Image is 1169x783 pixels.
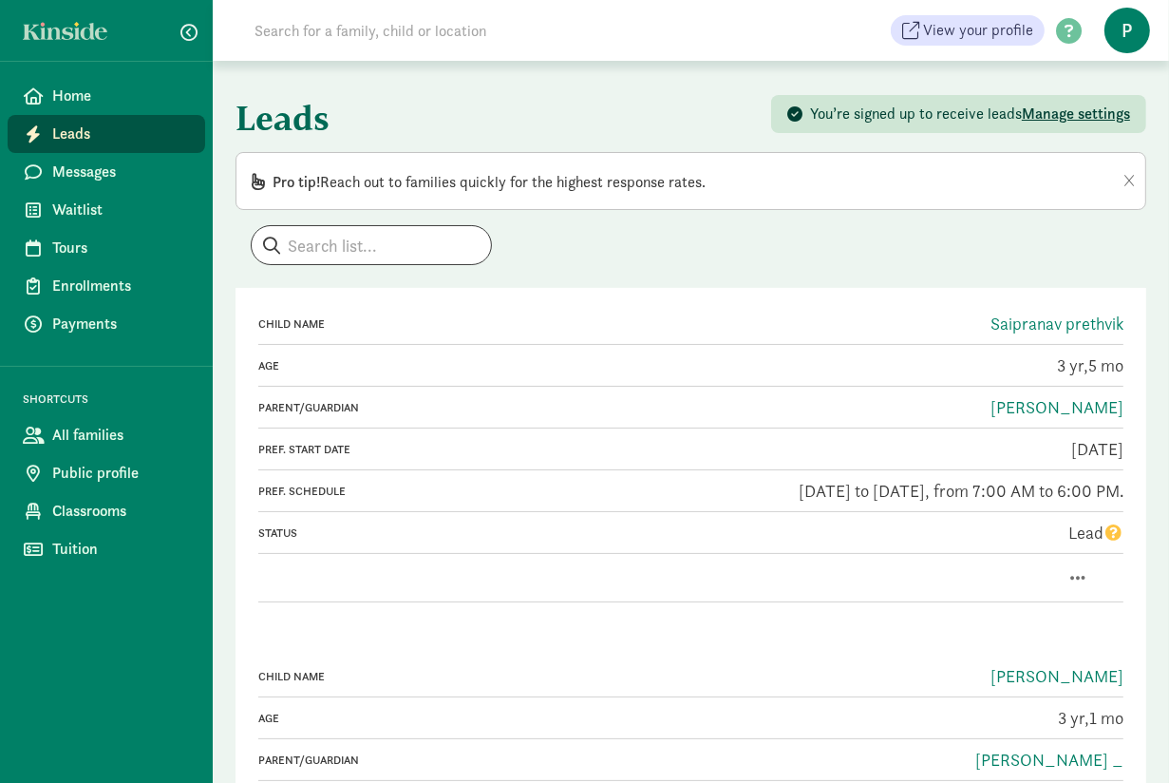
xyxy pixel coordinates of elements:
[258,483,688,500] div: Pref. Schedule
[52,462,190,485] span: Public profile
[258,752,688,769] div: Parent/Guardian
[52,123,190,145] span: Leads
[258,399,688,416] div: Parent/Guardian
[1058,707,1089,729] span: 3
[990,396,1123,418] a: [PERSON_NAME]
[8,454,205,492] a: Public profile
[695,478,1124,504] div: [DATE] to [DATE], from 7:00 AM to 6:00 PM.
[810,103,1130,125] div: You’re signed up to receive leads
[8,77,205,115] a: Home
[236,84,688,152] h1: Leads
[923,19,1033,42] span: View your profile
[52,538,190,561] span: Tuition
[8,416,205,454] a: All families
[273,172,706,192] span: Reach out to families quickly for the highest response rates.
[8,492,205,530] a: Classrooms
[8,229,205,267] a: Tours
[8,305,205,343] a: Payments
[52,500,190,523] span: Classrooms
[8,267,205,305] a: Enrollments
[1104,8,1150,53] span: P
[1074,692,1169,783] iframe: Chat Widget
[273,172,320,192] span: Pro tip!
[8,530,205,568] a: Tuition
[1057,354,1088,376] span: 3
[990,313,1123,334] a: Saipranav prethvik
[52,313,190,335] span: Payments
[52,85,190,107] span: Home
[52,424,190,447] span: All families
[8,115,205,153] a: Leads
[1022,104,1130,124] span: Manage settings
[975,749,1123,771] a: [PERSON_NAME] _
[258,357,688,374] div: Age
[891,15,1045,46] a: View your profile
[258,710,688,727] div: Age
[52,161,190,183] span: Messages
[258,441,688,458] div: Pref. Start Date
[52,275,190,297] span: Enrollments
[258,525,688,542] div: Status
[258,668,688,685] div: Child name
[8,191,205,229] a: Waitlist
[258,315,688,333] div: Child name
[1088,354,1123,376] span: 5
[52,237,190,259] span: Tours
[8,153,205,191] a: Messages
[695,436,1124,462] div: [DATE]
[52,199,190,221] span: Waitlist
[695,520,1124,545] div: Lead
[243,11,776,49] input: Search for a family, child or location
[252,226,491,264] input: Search list...
[990,665,1123,687] a: [PERSON_NAME]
